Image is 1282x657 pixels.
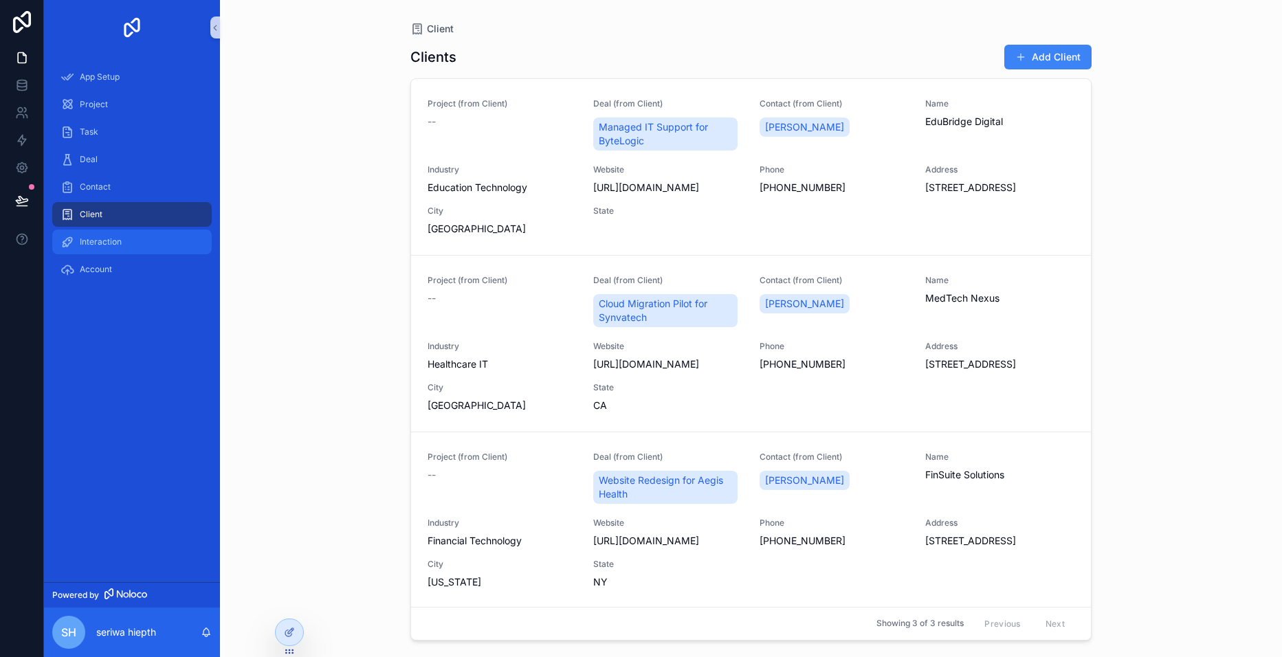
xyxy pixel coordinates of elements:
[52,257,212,282] a: Account
[80,99,108,110] span: Project
[428,222,577,236] span: [GEOGRAPHIC_DATA]
[428,275,577,286] span: Project (from Client)
[80,71,120,82] span: App Setup
[760,534,909,548] span: [PHONE_NUMBER]
[760,275,909,286] span: Contact (from Client)
[80,209,102,220] span: Client
[428,559,577,570] span: City
[925,452,1074,463] span: Name
[52,120,212,144] a: Task
[428,575,577,589] span: [US_STATE]
[593,357,742,371] span: [URL][DOMAIN_NAME]
[411,79,1091,255] a: Project (from Client)--Deal (from Client)Managed IT Support for ByteLogicContact (from Client)[PE...
[925,275,1074,286] span: Name
[121,16,143,38] img: App logo
[96,625,156,639] p: seriwa hiepth
[925,517,1074,528] span: Address
[925,98,1074,109] span: Name
[428,517,577,528] span: Industry
[925,291,1074,305] span: MedTech Nexus
[428,205,577,216] span: City
[428,382,577,393] span: City
[80,264,112,275] span: Account
[411,255,1091,432] a: Project (from Client)--Deal (from Client)Cloud Migration Pilot for SynvatechContact (from Client)...
[760,357,909,371] span: [PHONE_NUMBER]
[593,341,742,352] span: Website
[593,575,742,589] span: NY
[925,181,1074,194] span: [STREET_ADDRESS]
[61,624,76,641] span: sh
[925,341,1074,352] span: Address
[925,534,1074,548] span: [STREET_ADDRESS]
[765,120,844,134] span: [PERSON_NAME]
[428,534,577,548] span: Financial Technology
[593,205,742,216] span: State
[593,399,742,412] span: CA
[428,452,577,463] span: Project (from Client)
[760,452,909,463] span: Contact (from Client)
[925,468,1074,482] span: FinSuite Solutions
[593,452,742,463] span: Deal (from Client)
[410,22,454,36] a: Client
[593,164,742,175] span: Website
[760,341,909,352] span: Phone
[760,294,850,313] a: [PERSON_NAME]
[599,297,731,324] span: Cloud Migration Pilot for Synvatech
[80,154,98,165] span: Deal
[410,47,456,67] h1: Clients
[760,164,909,175] span: Phone
[760,98,909,109] span: Contact (from Client)
[593,559,742,570] span: State
[593,181,742,194] span: [URL][DOMAIN_NAME]
[411,432,1091,608] a: Project (from Client)--Deal (from Client)Website Redesign for Aegis HealthContact (from Client)[P...
[52,92,212,117] a: Project
[593,517,742,528] span: Website
[1004,45,1092,69] button: Add Client
[760,181,909,194] span: [PHONE_NUMBER]
[428,468,436,482] span: --
[80,236,122,247] span: Interaction
[52,65,212,89] a: App Setup
[52,230,212,254] a: Interaction
[428,164,577,175] span: Industry
[765,474,844,487] span: [PERSON_NAME]
[428,341,577,352] span: Industry
[52,590,99,601] span: Powered by
[925,357,1074,371] span: [STREET_ADDRESS]
[80,126,98,137] span: Task
[428,181,577,194] span: Education Technology
[599,120,731,148] span: Managed IT Support for ByteLogic
[876,619,964,630] span: Showing 3 of 3 results
[593,382,742,393] span: State
[428,357,577,371] span: Healthcare IT
[44,582,220,608] a: Powered by
[428,98,577,109] span: Project (from Client)
[44,55,220,300] div: scrollable content
[925,164,1074,175] span: Address
[760,517,909,528] span: Phone
[593,275,742,286] span: Deal (from Client)
[428,291,436,305] span: --
[760,471,850,490] a: [PERSON_NAME]
[593,98,742,109] span: Deal (from Client)
[593,118,737,151] a: Managed IT Support for ByteLogic
[52,202,212,227] a: Client
[427,22,454,36] span: Client
[80,181,111,192] span: Contact
[760,118,850,137] a: [PERSON_NAME]
[428,399,577,412] span: [GEOGRAPHIC_DATA]
[593,471,737,504] a: Website Redesign for Aegis Health
[52,175,212,199] a: Contact
[428,115,436,129] span: --
[593,534,742,548] span: [URL][DOMAIN_NAME]
[599,474,731,501] span: Website Redesign for Aegis Health
[593,294,737,327] a: Cloud Migration Pilot for Synvatech
[925,115,1074,129] span: EduBridge Digital
[52,147,212,172] a: Deal
[765,297,844,311] span: [PERSON_NAME]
